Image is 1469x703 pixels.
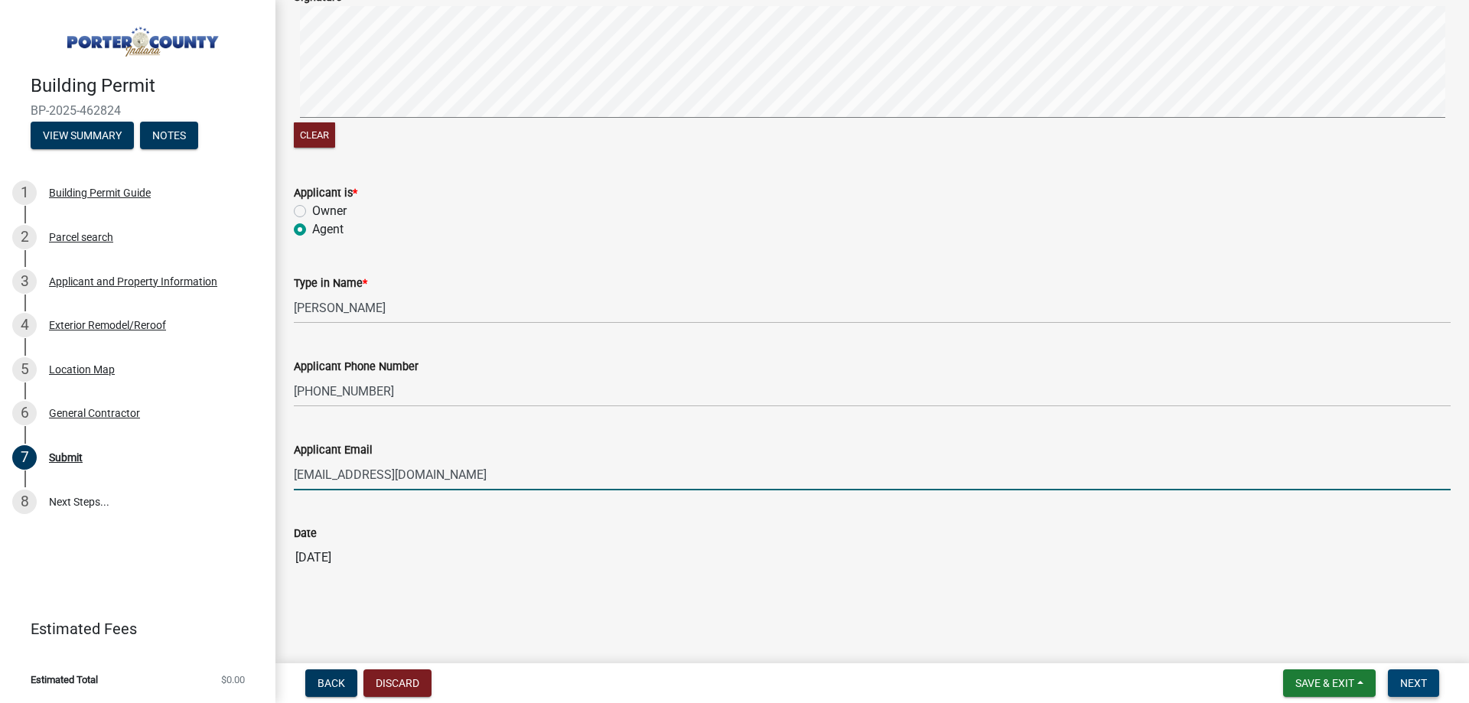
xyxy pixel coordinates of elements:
label: Agent [312,220,344,239]
div: 5 [12,357,37,382]
span: Back [318,677,345,689]
span: Save & Exit [1295,677,1354,689]
button: Back [305,669,357,697]
div: 4 [12,313,37,337]
div: 2 [12,225,37,249]
button: View Summary [31,122,134,149]
img: Porter County, Indiana [31,16,251,59]
label: Type in Name [294,278,367,289]
button: Save & Exit [1283,669,1376,697]
div: Building Permit Guide [49,187,151,198]
div: Submit [49,452,83,463]
button: Notes [140,122,198,149]
h4: Building Permit [31,75,263,97]
div: 8 [12,490,37,514]
div: Parcel search [49,232,113,242]
wm-modal-confirm: Notes [140,130,198,142]
label: Applicant is [294,188,357,199]
label: Applicant Email [294,445,373,456]
div: 3 [12,269,37,294]
div: Location Map [49,364,115,375]
span: Estimated Total [31,675,98,685]
span: $0.00 [221,675,245,685]
label: Applicant Phone Number [294,362,419,373]
button: Clear [294,122,335,148]
wm-modal-confirm: Summary [31,130,134,142]
span: Next [1400,677,1427,689]
label: Date [294,529,317,539]
a: Estimated Fees [12,613,251,644]
div: 1 [12,181,37,205]
div: Exterior Remodel/Reroof [49,320,166,330]
button: Next [1388,669,1439,697]
div: General Contractor [49,408,140,418]
button: Discard [363,669,432,697]
span: BP-2025-462824 [31,103,245,118]
label: Owner [312,202,347,220]
div: 6 [12,401,37,425]
div: 7 [12,445,37,470]
div: Applicant and Property Information [49,276,217,287]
